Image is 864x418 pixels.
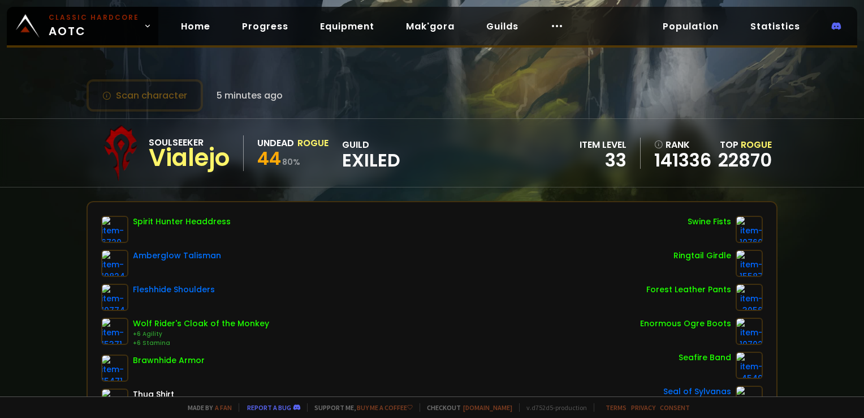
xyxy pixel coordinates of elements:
span: Checkout [420,403,512,412]
img: item-6720 [101,216,128,243]
div: item level [580,138,627,152]
div: Rogue [297,136,329,150]
a: Equipment [311,15,383,38]
a: Report a bug [247,403,291,412]
a: Progress [233,15,297,38]
span: 5 minutes ago [217,88,283,103]
img: item-10824 [101,250,128,277]
img: item-15471 [101,355,128,382]
a: [DOMAIN_NAME] [463,403,512,412]
span: Made by [181,403,232,412]
a: Buy me a coffee [357,403,413,412]
small: 80 % [282,156,300,168]
div: Brawnhide Armor [133,355,205,366]
span: AOTC [49,12,139,40]
a: Mak'gora [397,15,464,38]
a: Home [172,15,219,38]
span: Support me, [307,403,413,412]
img: item-3056 [736,284,763,311]
div: rank [654,138,711,152]
a: Privacy [631,403,655,412]
a: Consent [660,403,690,412]
button: Scan character [87,79,203,112]
span: v. d752d5 - production [519,403,587,412]
span: Exiled [342,152,400,169]
div: Soulseeker [149,135,230,150]
div: Enormous Ogre Boots [640,318,731,330]
div: guild [342,138,400,169]
a: 141336 [654,152,711,169]
img: item-15587 [736,250,763,277]
div: Fleshhide Shoulders [133,284,215,296]
small: Classic Hardcore [49,12,139,23]
span: Rogue [741,138,772,151]
div: Seal of Sylvanas [663,386,731,398]
div: 33 [580,152,627,169]
a: Statistics [741,15,809,38]
a: Classic HardcoreAOTC [7,7,158,45]
img: item-4549 [736,352,763,379]
img: item-10760 [736,216,763,243]
span: 44 [257,146,281,171]
div: Undead [257,136,294,150]
div: Ringtail Girdle [673,250,731,262]
div: Forest Leather Pants [646,284,731,296]
img: item-10702 [736,318,763,345]
div: +6 Agility [133,330,269,339]
a: Terms [606,403,627,412]
img: item-15371 [101,318,128,345]
div: Seafire Band [679,352,731,364]
a: Guilds [477,15,528,38]
div: Spirit Hunter Headdress [133,216,231,228]
div: Amberglow Talisman [133,250,221,262]
a: a fan [215,403,232,412]
div: Wolf Rider's Cloak of the Monkey [133,318,269,330]
a: Population [654,15,728,38]
div: Swine Fists [688,216,731,228]
div: +6 Stamina [133,339,269,348]
div: Vialejo [149,150,230,167]
div: Top [718,138,772,152]
div: Thug Shirt [133,389,174,400]
a: 22870 [718,147,772,173]
img: item-10774 [101,284,128,311]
